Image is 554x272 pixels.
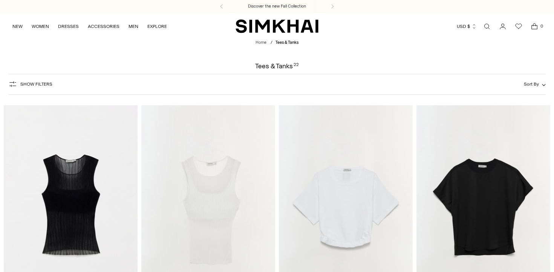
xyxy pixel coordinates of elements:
[457,18,477,35] button: USD $
[12,18,23,35] a: NEW
[511,19,526,34] a: Wishlist
[129,18,138,35] a: MEN
[256,40,298,46] nav: breadcrumbs
[20,81,52,87] span: Show Filters
[294,63,299,69] div: 22
[248,3,306,9] a: Discover the new Fall Collection
[58,18,79,35] a: DRESSES
[271,40,272,46] div: /
[88,18,119,35] a: ACCESSORIES
[32,18,49,35] a: WOMEN
[524,80,546,88] button: Sort By
[8,78,52,90] button: Show Filters
[538,23,545,29] span: 0
[275,40,298,45] span: Tees & Tanks
[479,19,494,34] a: Open search modal
[524,81,539,87] span: Sort By
[527,19,542,34] a: Open cart modal
[256,40,266,45] a: Home
[255,63,298,69] h1: Tees & Tanks
[236,19,318,34] a: SIMKHAI
[495,19,510,34] a: Go to the account page
[147,18,167,35] a: EXPLORE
